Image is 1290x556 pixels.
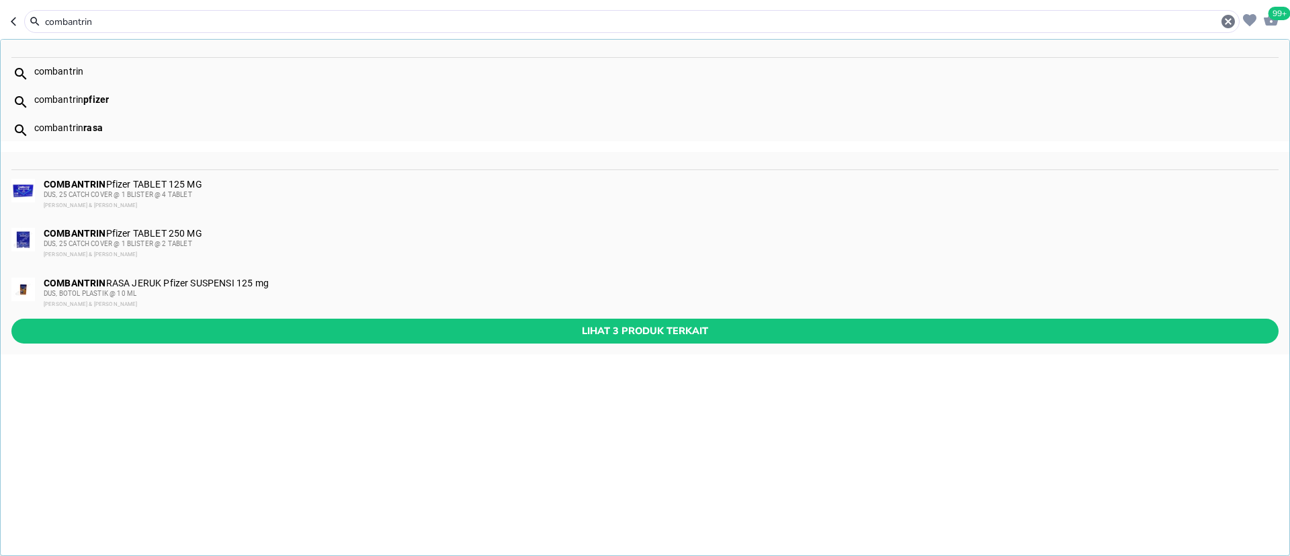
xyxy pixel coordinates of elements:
div: combantrin [34,94,1278,105]
span: [PERSON_NAME] & [PERSON_NAME] [44,301,138,307]
button: 99+ [1260,8,1279,29]
b: COMBANTRIN [44,228,106,239]
div: combantrin [34,66,1278,77]
b: pfizer [83,94,109,105]
span: [PERSON_NAME] & [PERSON_NAME] [44,202,138,208]
b: COMBANTRIN [44,179,106,190]
button: Lihat 3 produk terkait [11,319,1279,344]
span: DUS, 25 CATCH COVER @ 1 BLISTER @ 4 TABLET [44,191,192,198]
span: Lihat 3 produk terkait [22,323,1268,340]
input: Cari 4000+ produk di sini [44,15,1220,29]
b: rasa [83,122,103,133]
div: RASA JERUK Pfizer SUSPENSI 125 mg [44,278,1277,310]
div: Pfizer TABLET 125 MG [44,179,1277,211]
b: COMBANTRIN [44,278,106,288]
div: Pfizer TABLET 250 MG [44,228,1277,260]
span: DUS, 25 CATCH COVER @ 1 BLISTER @ 2 TABLET [44,240,192,247]
div: combantrin [34,122,1278,133]
span: [PERSON_NAME] & [PERSON_NAME] [44,251,138,257]
span: DUS, BOTOL PLASTIK @ 10 ML [44,290,136,297]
